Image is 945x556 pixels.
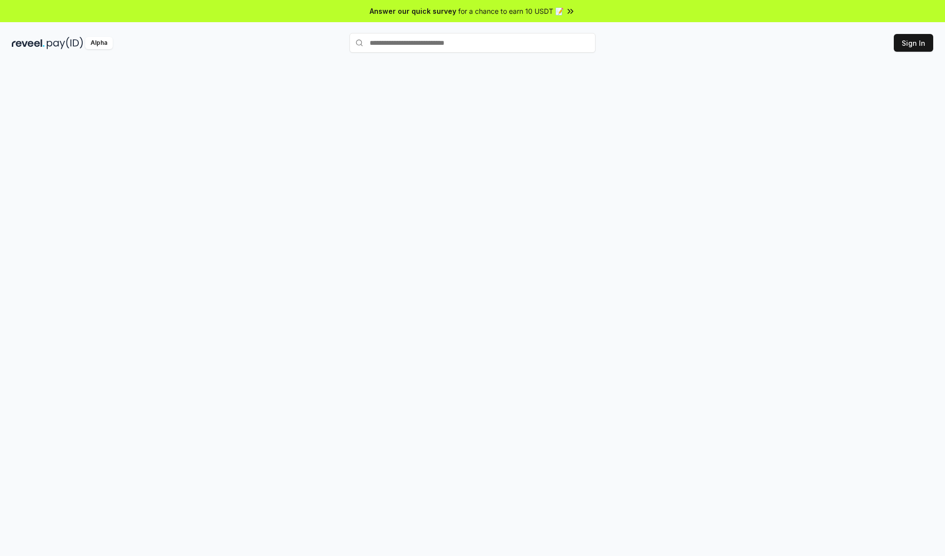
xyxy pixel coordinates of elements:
div: Alpha [85,37,113,49]
button: Sign In [894,34,933,52]
span: for a chance to earn 10 USDT 📝 [458,6,564,16]
img: pay_id [47,37,83,49]
img: reveel_dark [12,37,45,49]
span: Answer our quick survey [370,6,456,16]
